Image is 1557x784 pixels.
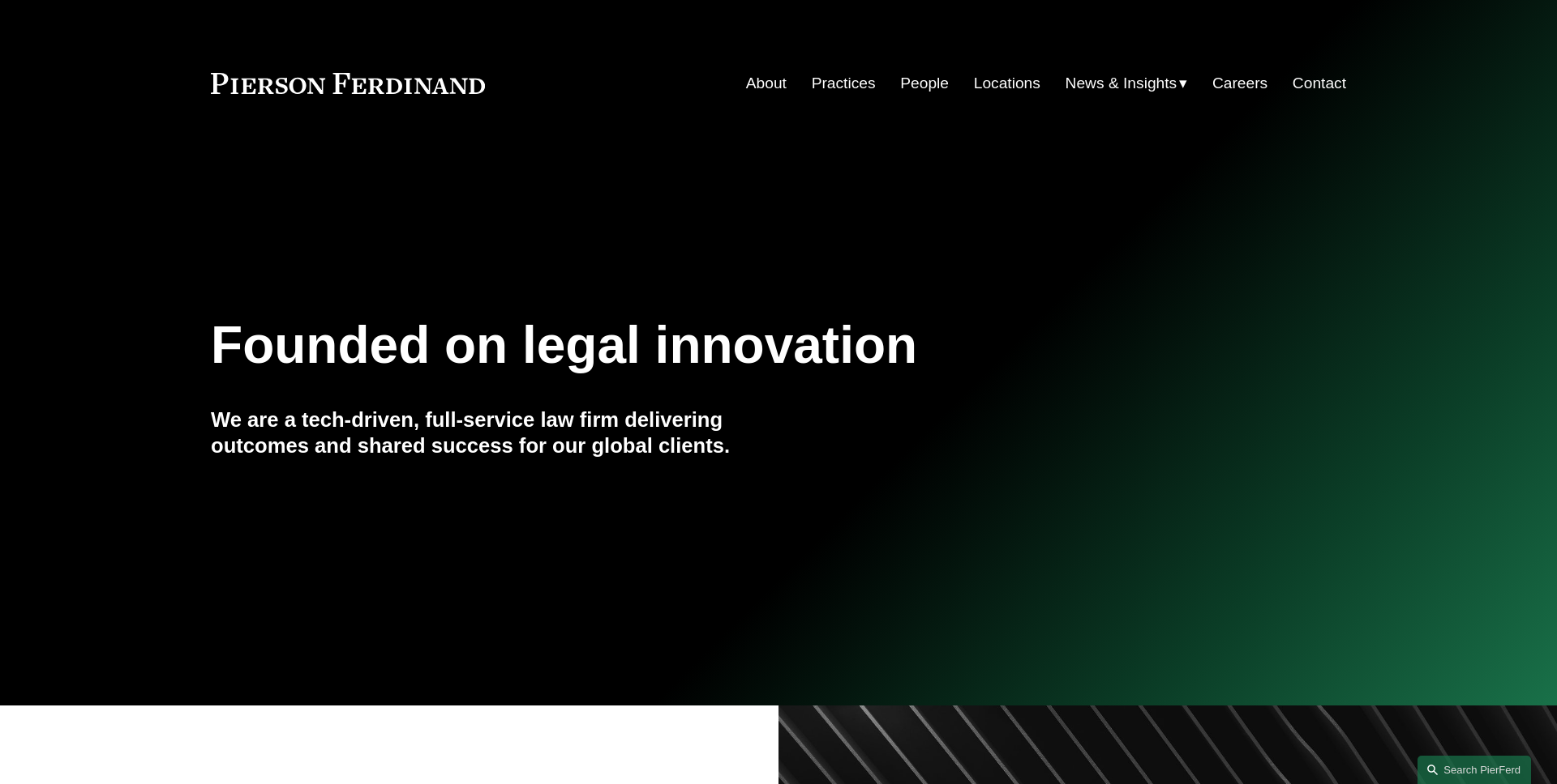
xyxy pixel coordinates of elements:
a: Contact [1293,68,1346,99]
a: Careers [1212,68,1267,99]
a: People [900,68,949,99]
a: Practices [812,68,876,99]
span: News & Insights [1066,70,1177,98]
a: About [746,68,787,99]
a: folder dropdown [1066,68,1188,99]
a: Locations [974,68,1040,99]
h4: We are a tech-driven, full-service law firm delivering outcomes and shared success for our global... [211,407,778,459]
a: Search this site [1418,756,1531,784]
h1: Founded on legal innovation [211,316,1157,375]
